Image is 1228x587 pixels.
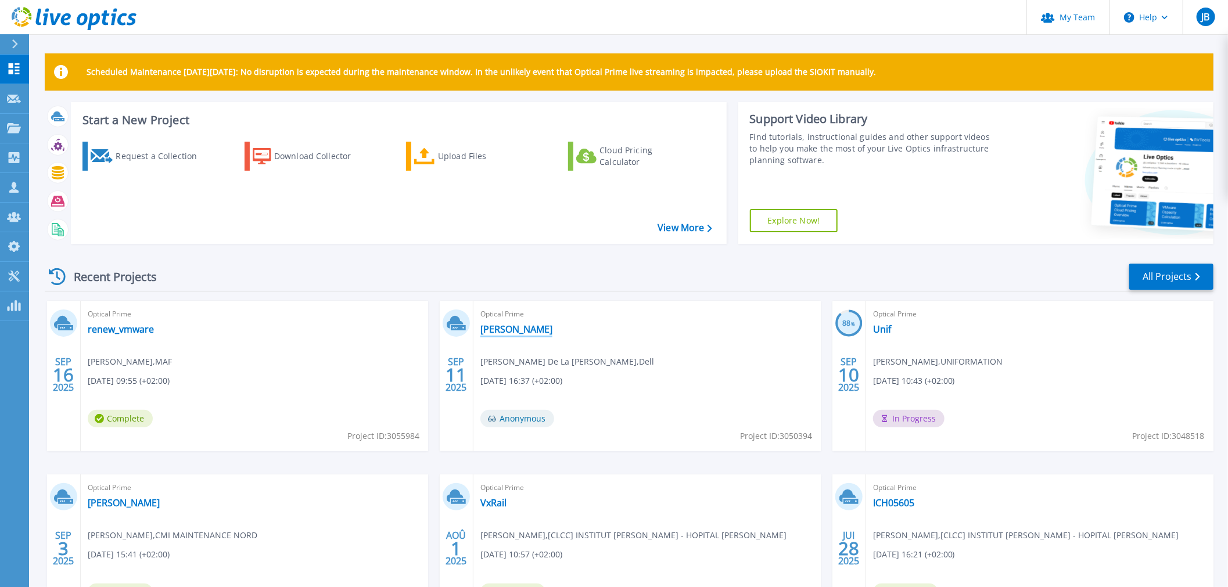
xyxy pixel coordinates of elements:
span: 28 [838,543,859,553]
h3: Start a New Project [82,114,712,127]
a: Explore Now! [750,209,838,232]
span: Optical Prime [480,481,814,494]
span: [DATE] 16:37 (+02:00) [480,374,562,387]
p: Scheduled Maintenance [DATE][DATE]: No disruption is expected during the maintenance window. In t... [87,67,876,77]
div: Cloud Pricing Calculator [599,145,692,168]
span: [DATE] 09:55 (+02:00) [88,374,170,387]
span: Anonymous [480,410,554,427]
span: Project ID: 3048518 [1133,430,1205,442]
div: Request a Collection [116,145,209,168]
span: % [851,320,855,327]
div: Download Collector [274,145,367,168]
span: Optical Prime [873,308,1207,320]
span: JB [1201,12,1209,21]
a: All Projects [1129,264,1213,290]
a: ICH05605 [873,497,914,509]
a: VxRail [480,497,507,509]
a: [PERSON_NAME] [480,323,552,335]
span: [PERSON_NAME] , [CLCC] INSTITUT [PERSON_NAME] - HOPITAL [PERSON_NAME] [873,529,1179,542]
div: SEP 2025 [52,527,74,570]
span: [PERSON_NAME] De La [PERSON_NAME] , Dell [480,355,654,368]
div: Upload Files [438,145,531,168]
span: Complete [88,410,153,427]
span: [DATE] 15:41 (+02:00) [88,548,170,561]
span: 1 [451,543,461,553]
span: [PERSON_NAME] , MAF [88,355,172,368]
h3: 88 [835,317,863,330]
span: Project ID: 3055984 [347,430,419,442]
span: Optical Prime [873,481,1207,494]
span: [PERSON_NAME] , UNIFORMATION [873,355,1003,368]
div: SEP 2025 [52,354,74,396]
span: [DATE] 10:43 (+02:00) [873,374,955,387]
a: Upload Files [406,142,536,171]
span: Optical Prime [480,308,814,320]
span: Optical Prime [88,308,421,320]
div: AOÛ 2025 [445,527,467,570]
a: [PERSON_NAME] [88,497,160,509]
span: Optical Prime [88,481,421,494]
span: Project ID: 3050394 [740,430,812,442]
a: Request a Collection [82,142,212,171]
span: [PERSON_NAME] , CMI MAINTENANCE NORD [88,529,257,542]
span: In Progress [873,410,945,427]
span: 16 [53,370,74,380]
span: 3 [58,543,69,553]
a: Cloud Pricing Calculator [568,142,698,171]
div: SEP 2025 [445,354,467,396]
a: Unif [873,323,891,335]
div: Recent Projects [45,262,173,291]
span: 11 [446,370,466,380]
div: Support Video Library [750,111,993,127]
a: renew_vmware [88,323,154,335]
span: [DATE] 16:21 (+02:00) [873,548,955,561]
a: View More [658,222,712,233]
div: JUI 2025 [838,527,860,570]
span: 10 [838,370,859,380]
a: Download Collector [245,142,374,171]
span: [PERSON_NAME] , [CLCC] INSTITUT [PERSON_NAME] - HOPITAL [PERSON_NAME] [480,529,787,542]
div: Find tutorials, instructional guides and other support videos to help you make the most of your L... [750,131,993,166]
span: [DATE] 10:57 (+02:00) [480,548,562,561]
div: SEP 2025 [838,354,860,396]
